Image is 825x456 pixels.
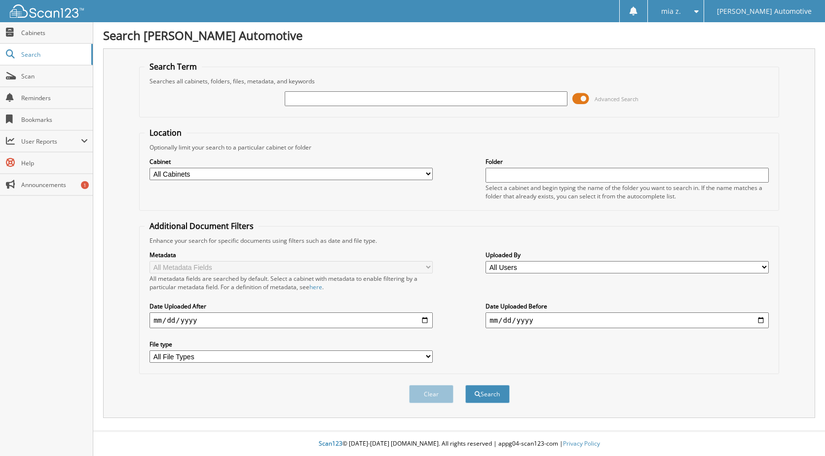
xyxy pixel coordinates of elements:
a: here [309,283,322,291]
h1: Search [PERSON_NAME] Automotive [103,27,815,43]
span: Announcements [21,181,88,189]
div: 1 [81,181,89,189]
img: scan123-logo-white.svg [10,4,84,18]
span: User Reports [21,137,81,146]
span: Help [21,159,88,167]
label: Date Uploaded After [150,302,433,310]
input: end [486,312,769,328]
label: Metadata [150,251,433,259]
span: Scan [21,72,88,80]
div: © [DATE]-[DATE] [DOMAIN_NAME]. All rights reserved | appg04-scan123-com | [93,432,825,456]
label: Uploaded By [486,251,769,259]
span: Reminders [21,94,88,102]
div: Optionally limit your search to a particular cabinet or folder [145,143,774,152]
legend: Additional Document Filters [145,221,259,231]
div: Searches all cabinets, folders, files, metadata, and keywords [145,77,774,85]
span: Scan123 [319,439,342,448]
legend: Search Term [145,61,202,72]
legend: Location [145,127,187,138]
input: start [150,312,433,328]
span: Cabinets [21,29,88,37]
label: File type [150,340,433,348]
label: Date Uploaded Before [486,302,769,310]
span: mia z. [661,8,681,14]
button: Search [465,385,510,403]
button: Clear [409,385,453,403]
a: Privacy Policy [563,439,600,448]
div: Select a cabinet and begin typing the name of the folder you want to search in. If the name match... [486,184,769,200]
span: Bookmarks [21,115,88,124]
span: Advanced Search [595,95,638,103]
label: Cabinet [150,157,433,166]
span: Search [21,50,86,59]
div: All metadata fields are searched by default. Select a cabinet with metadata to enable filtering b... [150,274,433,291]
div: Enhance your search for specific documents using filters such as date and file type. [145,236,774,245]
span: [PERSON_NAME] Automotive [717,8,812,14]
label: Folder [486,157,769,166]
